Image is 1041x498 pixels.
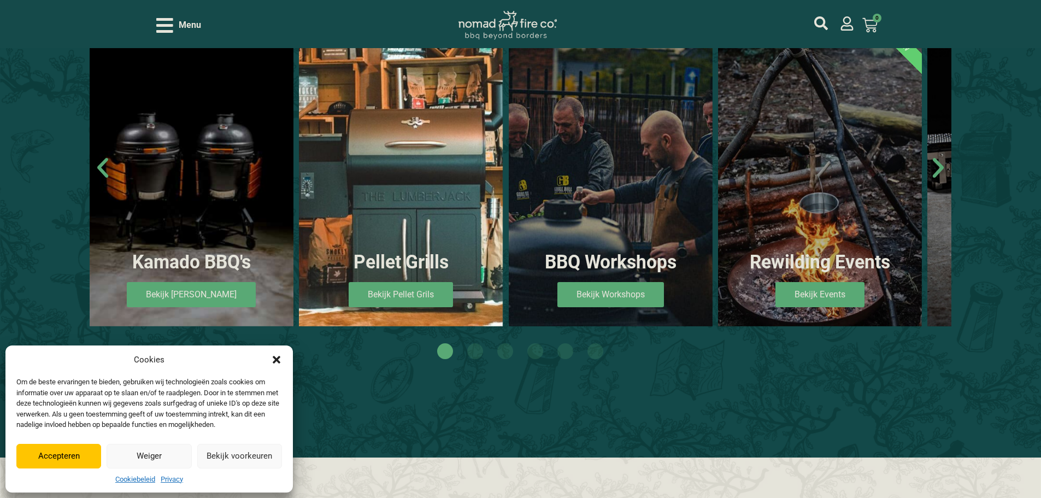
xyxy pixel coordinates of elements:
span: 0 [873,14,881,22]
span: Ga naar slide 6 [587,343,603,359]
button: Bekijk voorkeuren [197,444,282,468]
a: mijn account [814,16,828,30]
a: mijn account [840,16,854,31]
span: Ga naar slide 5 [557,343,573,359]
h2: BBQ Workshops [528,251,693,273]
a: Privacy [161,474,183,485]
button: Accepteren [16,444,101,468]
div: 1 / 6 [90,26,293,326]
button: Weiger [107,444,191,468]
span: Bekijk Events [775,282,864,307]
a: BBQ Workshops Bekijk Workshops [509,26,713,326]
div: Open/Close Menu [156,16,201,35]
a: Cookiebeleid [115,474,155,485]
div: Dialog sluiten [271,354,282,365]
span: Ga naar slide 1 [437,343,453,359]
div: Om de beste ervaringen te bieden, gebruiken wij technologieën zoals cookies om informatie over uw... [16,377,281,430]
a: Rewilding events Bekijk Events NEW [718,26,922,326]
img: Nomad Logo [458,11,557,40]
a: Bekijk Pellet Grils [349,282,453,307]
a: 0 [849,11,891,39]
span: Ga naar slide 3 [497,343,513,359]
div: Vorige slide [90,155,116,181]
div: 2 / 6 [299,26,503,326]
h2: Rewilding events [737,251,903,273]
div: Carousel [90,26,951,326]
h2: Pellet Grills [318,251,484,273]
div: 4 / 6 [718,26,922,326]
div: 3 / 6 [509,26,713,326]
a: Bekijk [PERSON_NAME] [127,282,256,307]
div: Cookies [134,354,164,366]
span: Menu [179,19,201,32]
div: Volgende slide [925,155,951,181]
h2: Kamado BBQ's [109,251,274,273]
span: Ga naar slide 4 [527,343,543,359]
span: Ga naar slide 2 [467,343,483,359]
span: Bekijk Workshops [557,282,664,307]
